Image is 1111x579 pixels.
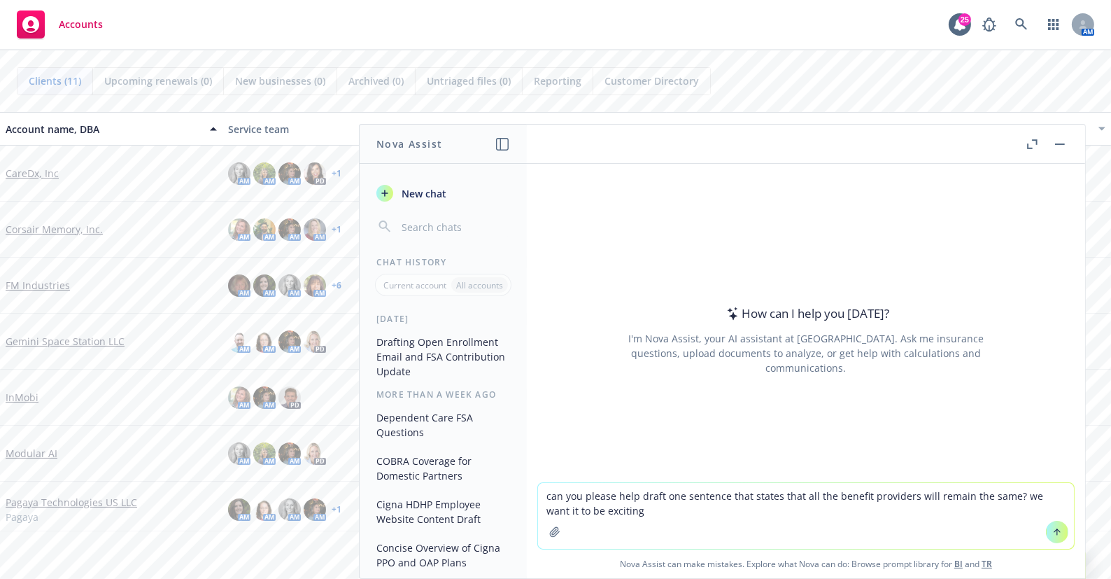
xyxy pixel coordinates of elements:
img: photo [278,162,301,185]
img: photo [304,498,326,521]
a: InMobi [6,390,38,405]
img: photo [253,386,276,409]
a: Search [1007,11,1035,39]
a: Modular AI [6,446,57,461]
img: photo [304,330,326,353]
img: photo [278,218,301,241]
button: Cigna HDHP Employee Website Content Draft [371,493,516,531]
a: + 1 [332,169,341,178]
img: photo [228,218,250,241]
a: FM Industries [6,278,70,293]
img: photo [253,218,276,241]
img: photo [228,162,250,185]
button: Concise Overview of Cigna PPO and OAP Plans [371,536,516,574]
h1: Nova Assist [376,137,442,151]
span: Untriaged files (0) [427,74,511,88]
textarea: can you please help draft one sentence that states that all the benefit providers will remain the... [538,483,1074,549]
img: photo [228,274,250,297]
div: Active policies [450,122,661,137]
div: Chat History [360,256,527,268]
img: photo [228,386,250,409]
div: Account name, DBA [6,122,201,137]
span: New businesses (0) [235,74,325,88]
a: + 1 [332,225,341,234]
button: Total premiums [667,112,889,146]
img: photo [228,330,250,353]
div: How can I help you [DATE]? [723,305,890,323]
img: photo [253,442,276,465]
img: photo [253,330,276,353]
span: Archived (0) [348,74,404,88]
div: I'm Nova Assist, your AI assistant at [GEOGRAPHIC_DATA]. Ask me insurance questions, upload docum... [609,331,1003,375]
a: Corsair Memory, Inc. [6,222,103,237]
span: Reporting [534,74,581,88]
span: Upcoming renewals (0) [104,74,212,88]
img: photo [278,274,301,297]
img: photo [253,274,276,297]
img: photo [278,330,301,353]
div: Total premiums [672,122,868,137]
span: Pagaya [6,510,38,524]
div: More than a week ago [360,389,527,400]
a: Accounts [11,5,108,44]
img: photo [228,498,250,521]
div: [DATE] [360,313,527,325]
a: Switch app [1040,11,1068,39]
img: photo [304,442,326,465]
button: COBRA Coverage for Domestic Partners [371,449,516,487]
button: Dependent Care FSA Questions [371,406,516,444]
span: Accounts [59,19,103,30]
span: Clients (11) [29,74,81,88]
button: Service team [222,112,445,146]
img: photo [278,498,301,521]
button: Closest renewal date [889,112,1111,146]
img: photo [304,274,326,297]
img: photo [304,218,326,241]
p: Current account [383,279,446,291]
a: Report a Bug [975,11,1003,39]
a: + 1 [332,505,341,514]
a: TR [982,558,992,570]
a: + 6 [332,281,341,290]
button: Active policies [444,112,667,146]
img: photo [253,498,276,521]
a: Pagaya Technologies US LLC [6,495,137,510]
img: photo [228,442,250,465]
p: All accounts [456,279,503,291]
img: photo [253,162,276,185]
div: Closest renewal date [894,122,1090,137]
span: New chat [399,186,446,201]
span: Customer Directory [604,74,699,88]
img: photo [278,386,301,409]
img: photo [304,162,326,185]
button: Drafting Open Enrollment Email and FSA Contribution Update [371,330,516,383]
div: 25 [958,13,971,26]
span: Nova Assist can make mistakes. Explore what Nova can do: Browse prompt library for and [532,550,1080,578]
a: BI [954,558,963,570]
input: Search chats [399,217,510,237]
div: Service team [228,122,439,137]
button: New chat [371,181,516,206]
a: Gemini Space Station LLC [6,334,125,349]
a: CareDx, Inc [6,166,59,181]
img: photo [278,442,301,465]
